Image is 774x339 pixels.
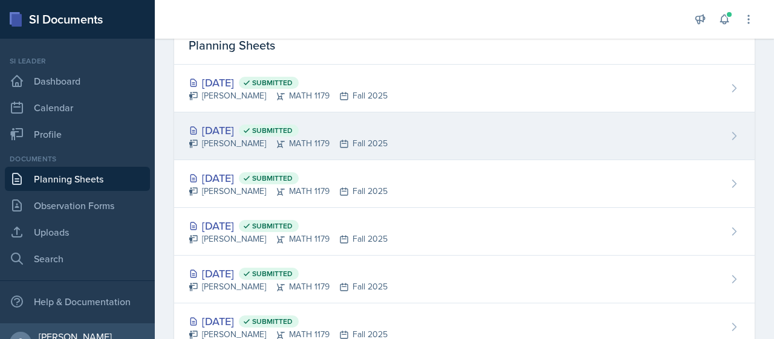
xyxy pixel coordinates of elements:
[174,65,755,112] a: [DATE] Submitted [PERSON_NAME]MATH 1179Fall 2025
[5,153,150,164] div: Documents
[189,137,388,150] div: [PERSON_NAME] MATH 1179 Fall 2025
[5,69,150,93] a: Dashboard
[5,56,150,66] div: Si leader
[252,221,293,231] span: Submitted
[252,78,293,88] span: Submitted
[174,112,755,160] a: [DATE] Submitted [PERSON_NAME]MATH 1179Fall 2025
[174,160,755,208] a: [DATE] Submitted [PERSON_NAME]MATH 1179Fall 2025
[252,126,293,135] span: Submitted
[189,218,388,234] div: [DATE]
[189,280,388,293] div: [PERSON_NAME] MATH 1179 Fall 2025
[252,173,293,183] span: Submitted
[189,122,388,138] div: [DATE]
[5,95,150,120] a: Calendar
[174,256,755,303] a: [DATE] Submitted [PERSON_NAME]MATH 1179Fall 2025
[189,265,388,282] div: [DATE]
[189,74,388,91] div: [DATE]
[252,269,293,279] span: Submitted
[189,170,388,186] div: [DATE]
[189,185,388,198] div: [PERSON_NAME] MATH 1179 Fall 2025
[5,167,150,191] a: Planning Sheets
[252,317,293,326] span: Submitted
[5,122,150,146] a: Profile
[5,247,150,271] a: Search
[5,193,150,218] a: Observation Forms
[5,220,150,244] a: Uploads
[5,289,150,314] div: Help & Documentation
[189,233,388,245] div: [PERSON_NAME] MATH 1179 Fall 2025
[174,208,755,256] a: [DATE] Submitted [PERSON_NAME]MATH 1179Fall 2025
[189,313,388,329] div: [DATE]
[174,27,755,65] div: Planning Sheets
[189,89,388,102] div: [PERSON_NAME] MATH 1179 Fall 2025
